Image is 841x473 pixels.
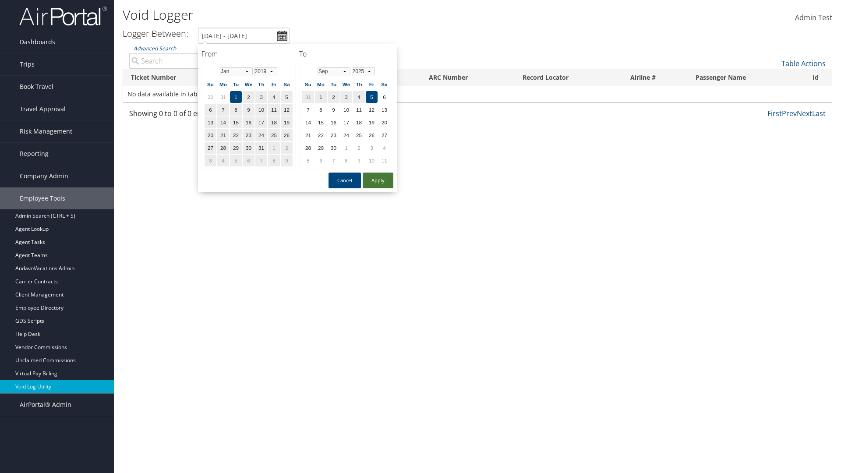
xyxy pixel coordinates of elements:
[782,109,797,118] a: Prev
[205,104,216,116] td: 6
[230,104,242,116] td: 8
[123,69,229,86] th: Ticket Number: activate to sort column ascending
[366,142,378,154] td: 3
[205,155,216,166] td: 3
[281,91,293,103] td: 5
[255,104,267,116] td: 10
[123,6,596,24] h1: Void Logger
[255,155,267,166] td: 7
[328,91,339,103] td: 2
[268,78,280,90] th: Fr
[340,155,352,166] td: 8
[329,173,361,188] button: Cancel
[302,78,314,90] th: Su
[20,98,66,120] span: Travel Approval
[20,165,68,187] span: Company Admin
[198,28,290,44] input: [DATE] - [DATE]
[302,91,314,103] td: 31
[795,13,832,22] span: Admin Test
[340,116,352,128] td: 17
[255,78,267,90] th: Th
[255,91,267,103] td: 3
[20,76,53,98] span: Book Travel
[20,187,65,209] span: Employee Tools
[378,142,390,154] td: 4
[268,116,280,128] td: 18
[353,91,365,103] td: 4
[515,69,622,86] th: Record Locator: activate to sort column ascending
[255,142,267,154] td: 31
[243,129,254,141] td: 23
[255,116,267,128] td: 17
[20,120,72,142] span: Risk Management
[328,129,339,141] td: 23
[302,129,314,141] td: 21
[255,129,267,141] td: 24
[378,91,390,103] td: 6
[781,59,826,68] a: Table Actions
[328,104,339,116] td: 9
[340,104,352,116] td: 10
[20,143,49,165] span: Reporting
[340,91,352,103] td: 3
[201,49,296,59] h4: From
[302,104,314,116] td: 7
[217,78,229,90] th: Mo
[315,129,327,141] td: 22
[315,116,327,128] td: 15
[340,129,352,141] td: 24
[217,116,229,128] td: 14
[230,155,242,166] td: 5
[268,155,280,166] td: 8
[243,155,254,166] td: 6
[243,91,254,103] td: 2
[340,78,352,90] th: We
[315,155,327,166] td: 6
[243,116,254,128] td: 16
[243,104,254,116] td: 9
[328,142,339,154] td: 30
[230,91,242,103] td: 1
[299,49,393,59] h4: To
[812,109,826,118] a: Last
[281,155,293,166] td: 9
[378,104,390,116] td: 13
[378,116,390,128] td: 20
[268,142,280,154] td: 1
[129,108,293,123] div: Showing 0 to 0 of 0 entries
[134,45,176,52] a: Advanced Search
[243,78,254,90] th: We
[217,142,229,154] td: 28
[315,104,327,116] td: 8
[205,91,216,103] td: 30
[378,129,390,141] td: 27
[421,69,515,86] th: ARC Number: activate to sort column ascending
[268,129,280,141] td: 25
[366,78,378,90] th: Fr
[797,109,812,118] a: Next
[302,116,314,128] td: 14
[19,6,107,26] img: airportal-logo.png
[328,78,339,90] th: Tu
[129,53,293,69] input: Advanced Search
[366,116,378,128] td: 19
[767,109,782,118] a: First
[205,116,216,128] td: 13
[315,91,327,103] td: 1
[205,142,216,154] td: 27
[688,69,805,86] th: Passenger Name: activate to sort column ascending
[281,116,293,128] td: 19
[328,116,339,128] td: 16
[302,142,314,154] td: 28
[230,142,242,154] td: 29
[230,129,242,141] td: 22
[123,28,188,39] h3: Logger Between:
[366,129,378,141] td: 26
[20,53,35,75] span: Trips
[281,129,293,141] td: 26
[366,91,378,103] td: 5
[378,78,390,90] th: Sa
[217,104,229,116] td: 7
[805,69,832,86] th: Id
[353,116,365,128] td: 18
